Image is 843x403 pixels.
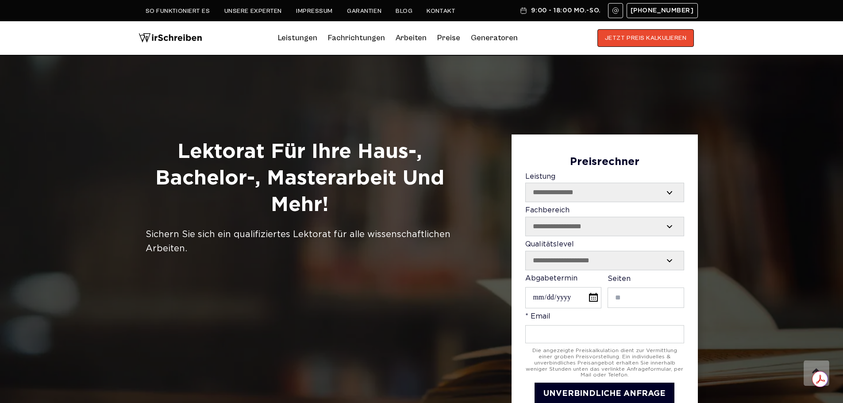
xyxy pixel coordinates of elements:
span: 9:00 - 18:00 Mo.-So. [531,7,600,14]
input: * Email [525,325,684,343]
a: Generatoren [471,31,518,45]
input: Abgabetermin [525,287,601,308]
a: Leistungen [278,31,317,45]
img: Schedule [520,7,527,14]
a: Blog [396,8,412,15]
label: Leistung [525,173,684,203]
select: Leistung [526,183,684,202]
a: Kontakt [427,8,455,15]
a: Arbeiten [396,31,427,45]
label: Qualitätslevel [525,241,684,270]
div: Preisrechner [525,156,684,169]
span: [PHONE_NUMBER] [631,7,694,14]
a: Fachrichtungen [328,31,385,45]
label: Abgabetermin [525,275,601,308]
span: Seiten [608,276,631,282]
a: Preise [437,33,460,42]
div: Sichern Sie sich ein qualifiziertes Lektorat für alle wissenschaftlichen Arbeiten. [146,227,454,256]
img: button top [803,361,830,387]
img: logo wirschreiben [139,29,202,47]
label: Fachbereich [525,207,684,236]
div: Die angezeigte Preiskalkulation dient zur Vermittlung einer groben Preisvorstellung. Ein individu... [525,348,684,378]
a: Impressum [296,8,333,15]
img: Email [612,7,619,14]
label: * Email [525,313,684,343]
select: Fachbereich [526,217,684,236]
select: Qualitätslevel [526,251,684,270]
span: UNVERBINDLICHE ANFRAGE [543,390,666,397]
a: Garantien [347,8,381,15]
h1: Lektorat für Ihre Haus-, Bachelor-, Masterarbeit und mehr! [146,139,454,218]
a: So funktioniert es [146,8,210,15]
a: [PHONE_NUMBER] [627,3,698,18]
a: Unsere Experten [224,8,282,15]
button: JETZT PREIS KALKULIEREN [597,29,694,47]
